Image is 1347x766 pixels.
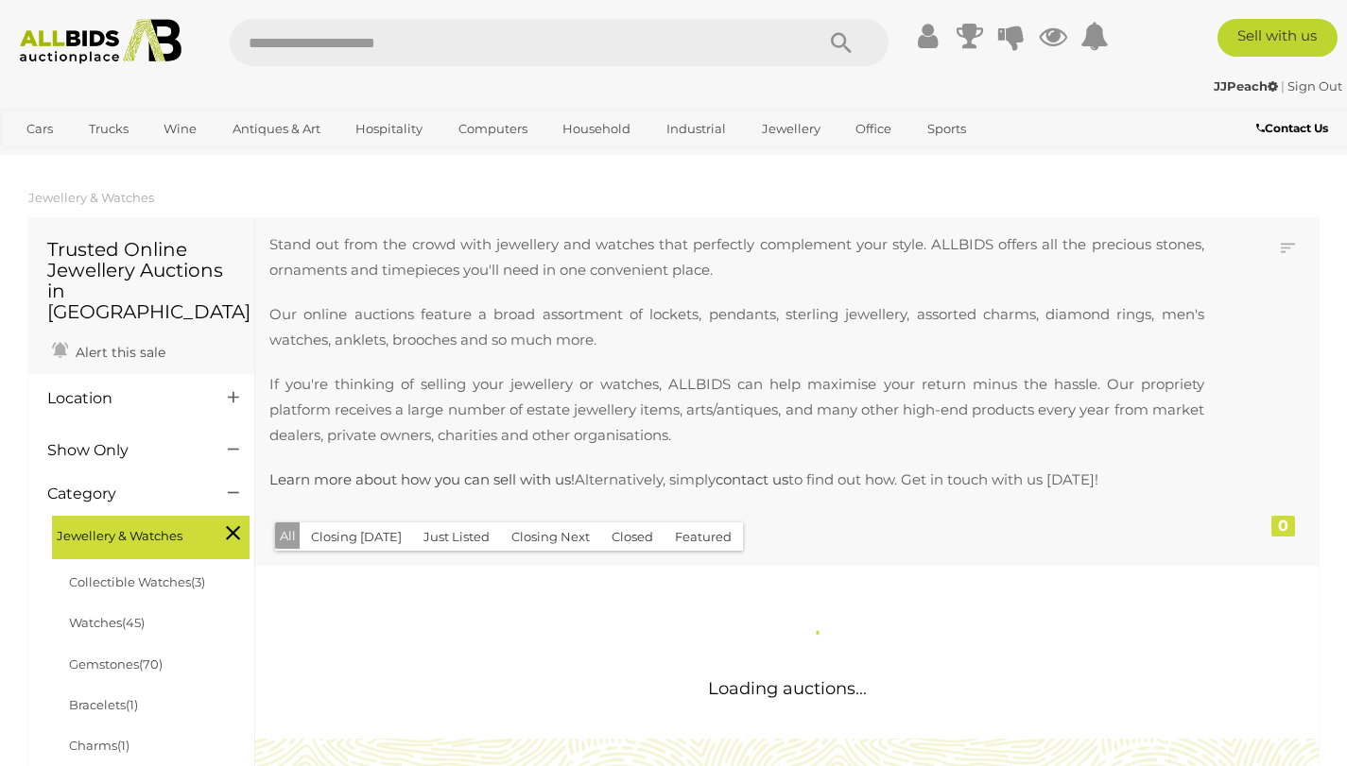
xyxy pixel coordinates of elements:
[1281,78,1285,94] span: |
[300,522,413,552] button: Closing [DATE]
[269,371,1204,448] p: If you're thinking of selling your jewellery or watches, ALLBIDS can help maximise your return mi...
[47,390,199,407] h4: Location
[550,113,643,145] a: Household
[69,697,138,712] a: Bracelets(1)
[654,113,738,145] a: Industrial
[915,113,978,145] a: Sports
[716,470,788,488] a: contact us
[269,231,1204,282] p: Stand out from the crowd with jewellery and watches that perfectly complement your style. ALLBIDS...
[794,19,889,66] button: Search
[708,678,867,699] span: Loading auctions...
[500,522,601,552] button: Closing Next
[269,467,1204,492] p: Alternatively, simply to find out how. Get in touch with us [DATE]!
[664,522,743,552] button: Featured
[139,656,163,672] span: (70)
[412,522,501,552] button: Just Listed
[1217,19,1338,57] a: Sell with us
[126,697,138,712] span: (1)
[69,738,130,753] a: Charms(1)
[47,336,170,365] a: Alert this sale
[269,301,1204,352] p: Our online auctions feature a broad assortment of lockets, pendants, sterling jewellery, assorted...
[843,113,904,145] a: Office
[151,113,209,145] a: Wine
[10,19,191,64] img: Allbids.com.au
[1271,516,1295,536] div: 0
[446,113,540,145] a: Computers
[269,470,575,488] a: Learn more about how you can sell with us!
[1287,78,1342,94] a: Sign Out
[69,574,205,589] a: Collectible Watches(3)
[343,113,435,145] a: Hospitality
[117,738,130,753] span: (1)
[14,113,65,145] a: Cars
[1256,121,1328,135] b: Contact Us
[600,522,665,552] button: Closed
[14,145,173,176] a: [GEOGRAPHIC_DATA]
[47,485,199,502] h4: Category
[220,113,333,145] a: Antiques & Art
[750,113,833,145] a: Jewellery
[77,113,141,145] a: Trucks
[191,574,205,589] span: (3)
[275,522,301,550] button: All
[47,442,199,459] h4: Show Only
[69,656,163,672] a: Gemstones(70)
[1214,78,1278,94] strong: JJPeach
[47,239,235,322] h1: Trusted Online Jewellery Auctions in [GEOGRAPHIC_DATA]
[71,344,165,361] span: Alert this sale
[122,615,145,630] span: (45)
[28,190,154,205] a: Jewellery & Watches
[1256,118,1333,139] a: Contact Us
[69,615,145,630] a: Watches(45)
[57,520,199,547] span: Jewellery & Watches
[1214,78,1281,94] a: JJPeach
